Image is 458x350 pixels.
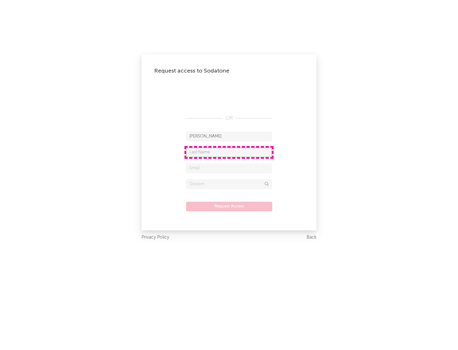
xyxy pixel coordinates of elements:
a: Privacy Policy [142,234,169,241]
button: Request Access [186,202,272,211]
a: Back [307,234,316,241]
input: Email [186,164,272,173]
div: Request access to Sodatone [154,67,304,75]
input: Division [186,179,272,189]
input: Last Name [186,148,272,157]
div: OR [186,115,272,122]
input: First Name [186,132,272,141]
